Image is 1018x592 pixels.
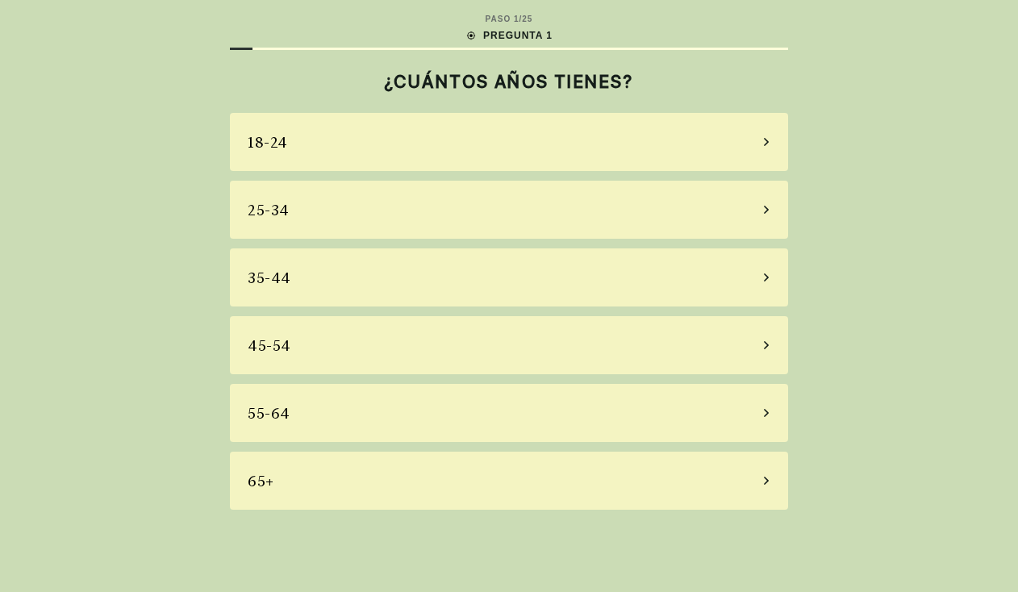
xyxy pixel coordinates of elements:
div: 35-44 [248,267,291,289]
div: PASO 1 / 25 [486,13,533,25]
div: 25-34 [248,199,290,221]
div: 18-24 [248,131,288,153]
div: 45-54 [248,335,291,356]
div: 65+ [248,470,274,492]
div: 55-64 [248,402,290,424]
div: PREGUNTA 1 [465,28,553,43]
h2: ¿CUÁNTOS AÑOS TIENES? [230,71,788,92]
